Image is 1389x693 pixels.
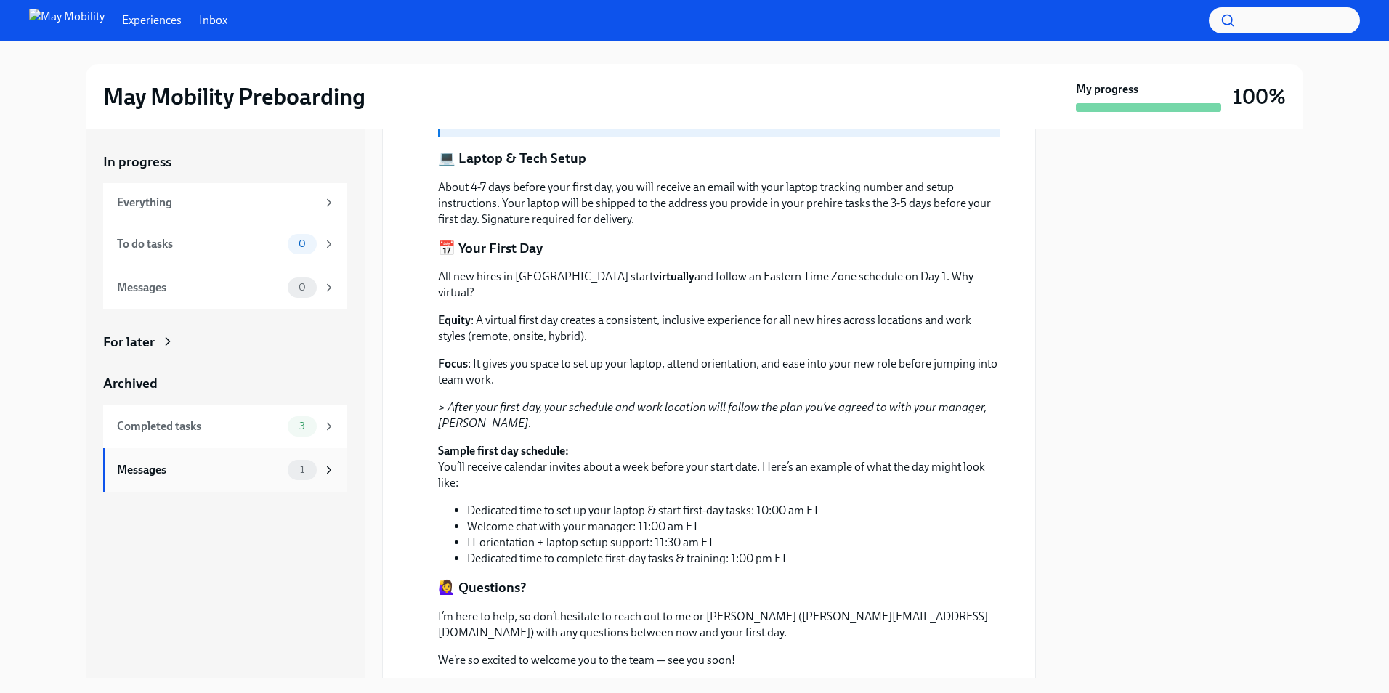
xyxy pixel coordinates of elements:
[291,464,313,475] span: 1
[438,269,1000,301] p: All new hires in [GEOGRAPHIC_DATA] start and follow an Eastern Time Zone schedule on Day 1. Why v...
[103,374,347,393] a: Archived
[290,282,315,293] span: 0
[103,153,347,171] a: In progress
[103,448,347,492] a: Messages1
[291,421,314,431] span: 3
[103,82,365,111] h2: May Mobility Preboarding
[103,183,347,222] a: Everything
[438,313,471,327] strong: Equity
[467,503,1000,519] li: Dedicated time to set up your laptop & start first-day tasks: 10:00 am ET
[117,418,282,434] div: Completed tasks
[117,280,282,296] div: Messages
[438,179,1000,227] p: About 4-7 days before your first day, you will receive an email with your laptop tracking number ...
[103,333,347,352] a: For later
[122,12,182,28] a: Experiences
[103,266,347,309] a: Messages0
[290,238,315,249] span: 0
[438,444,569,458] strong: Sample first day schedule:
[438,400,987,430] em: > After your first day, your schedule and work location will follow the plan you’ve agreed to wit...
[467,519,1000,535] li: Welcome chat with your manager: 11:00 am ET
[199,12,227,28] a: Inbox
[1076,81,1138,97] strong: My progress
[438,609,1000,641] p: I’m here to help, so don’t hesitate to reach out to me or [PERSON_NAME] ([PERSON_NAME][EMAIL_ADDR...
[29,9,105,32] img: May Mobility
[117,195,317,211] div: Everything
[653,269,694,283] strong: virtually
[467,551,1000,567] li: Dedicated time to complete first-day tasks & training: 1:00 pm ET
[438,578,527,597] p: 🙋‍♀️ Questions?
[1233,84,1286,110] h3: 100%
[438,239,543,258] p: 📅 Your First Day
[467,535,1000,551] li: IT orientation + laptop setup support: 11:30 am ET
[103,333,155,352] div: For later
[438,357,468,370] strong: Focus
[103,405,347,448] a: Completed tasks3
[117,462,282,478] div: Messages
[438,312,1000,344] p: : A virtual first day creates a consistent, inclusive experience for all new hires across locatio...
[438,149,586,168] p: 💻 Laptop & Tech Setup
[438,443,1000,491] p: You’ll receive calendar invites about a week before your start date. Here’s an example of what th...
[103,222,347,266] a: To do tasks0
[117,236,282,252] div: To do tasks
[438,356,1000,388] p: : It gives you space to set up your laptop, attend orientation, and ease into your new role befor...
[438,652,1000,668] p: We’re so excited to welcome you to the team — see you soon!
